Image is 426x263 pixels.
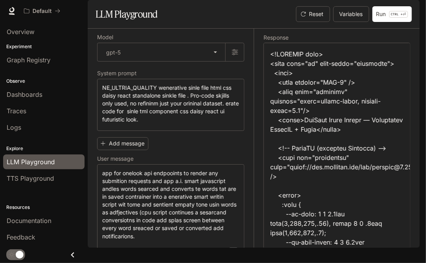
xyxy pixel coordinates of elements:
[106,48,121,56] p: gpt-5
[32,8,52,15] p: Default
[96,6,158,22] h1: LLM Playground
[97,71,137,76] p: System prompt
[296,6,330,22] button: Reset
[20,3,64,19] button: All workspaces
[264,35,410,40] h5: Response
[389,11,408,18] p: ⏎
[391,12,403,16] p: CTRL +
[372,6,412,22] button: RunCTRL +⏎
[97,137,148,150] button: Add message
[97,156,134,161] p: User message
[333,6,369,22] button: Variables
[97,34,113,40] p: Model
[97,43,225,61] div: gpt-5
